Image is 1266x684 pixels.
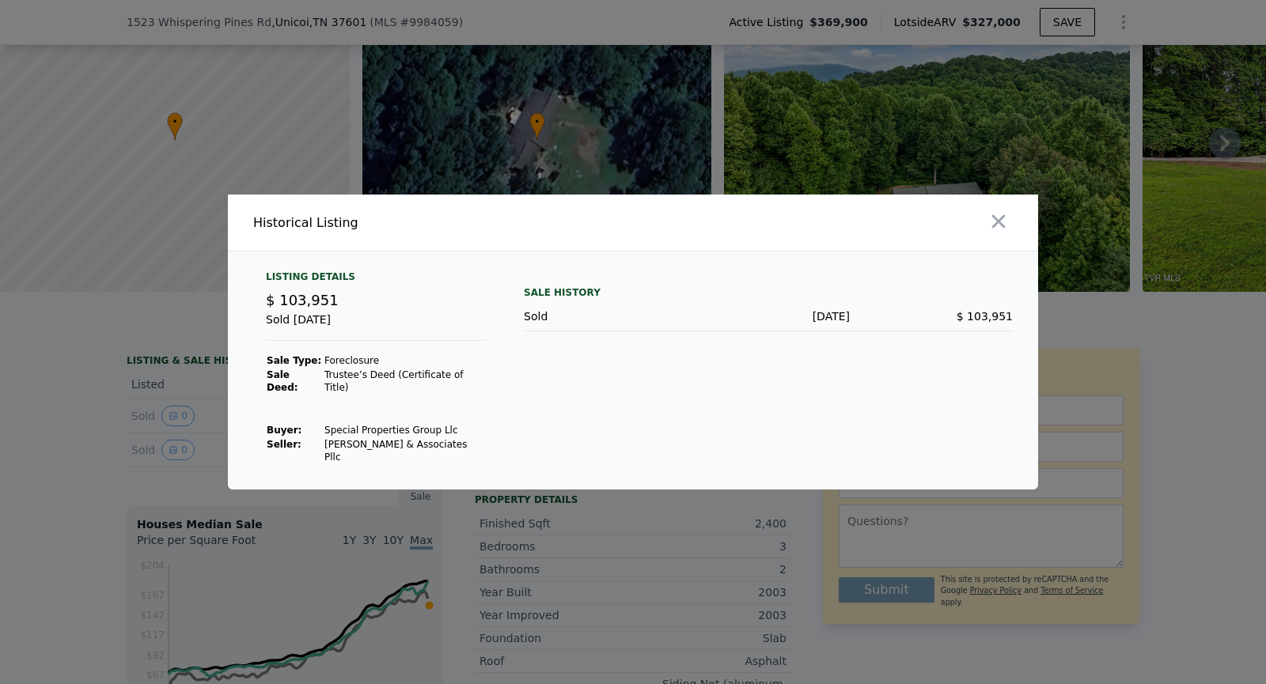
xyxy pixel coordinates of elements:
div: Sold [DATE] [266,312,486,341]
div: Sold [524,308,687,324]
span: $ 103,951 [266,292,339,308]
div: Sale History [524,283,1013,302]
td: Special Properties Group Llc [324,423,486,437]
td: [PERSON_NAME] & Associates Pllc [324,437,486,464]
strong: Buyer : [267,425,301,436]
div: Historical Listing [253,214,627,232]
span: $ 103,951 [957,310,1013,323]
div: [DATE] [687,308,850,324]
div: Listing Details [266,270,486,289]
strong: Seller : [267,439,301,450]
td: Trustee’s Deed (Certificate of Title) [324,368,486,395]
strong: Sale Type: [267,355,321,366]
strong: Sale Deed: [267,369,298,393]
td: Foreclosure [324,353,486,368]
